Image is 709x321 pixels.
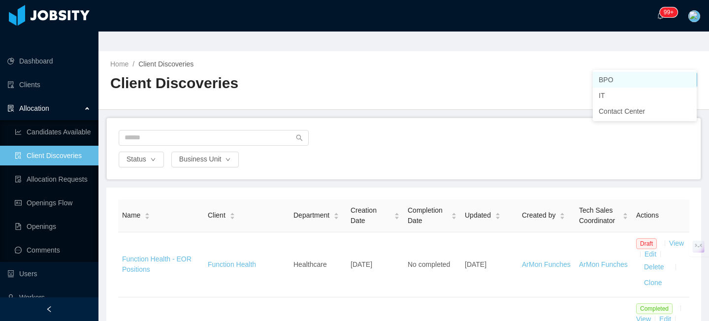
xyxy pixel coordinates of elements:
[593,103,697,119] li: Contact Center
[15,169,91,189] a: icon: file-doneAllocation Requests
[15,240,91,260] a: icon: messageComments
[15,122,91,142] a: icon: line-chartCandidates Available
[46,306,53,313] i: icon: left
[15,217,91,236] a: icon: file-textOpenings
[593,72,697,88] li: BPO
[7,288,91,307] a: icon: userWorkers
[15,146,91,165] a: icon: file-searchClient Discoveries
[296,134,303,141] i: icon: search
[7,264,91,284] a: icon: robotUsers
[593,88,697,103] li: IT
[7,75,91,95] a: icon: auditClients
[7,105,14,112] i: icon: solution
[19,104,49,112] span: Allocation
[688,10,700,22] img: 652c1980-6723-11eb-a63f-bd2498db2a24_65fc71909918b.png
[7,51,91,71] a: icon: pie-chartDashboard
[15,193,91,213] a: icon: idcardOpenings Flow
